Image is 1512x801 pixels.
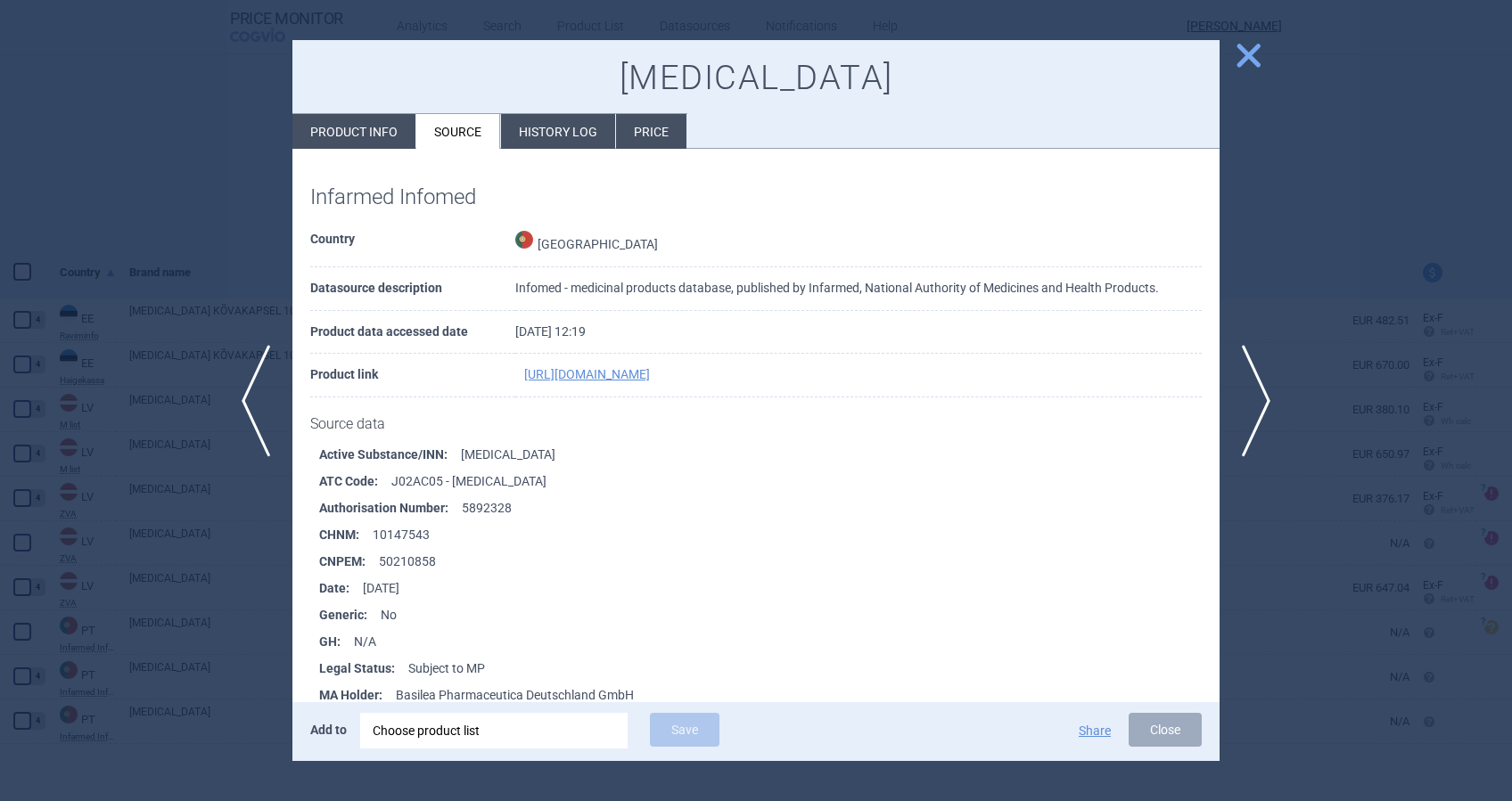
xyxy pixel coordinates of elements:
li: Source [416,114,500,149]
strong: Authorisation Number : [319,494,462,521]
li: J02AC05 - [MEDICAL_DATA] [319,468,1220,494]
td: [DATE] 12:19 [515,311,1202,355]
strong: MA Holder : [319,682,396,708]
th: Country [310,218,515,267]
li: 50210858 [319,548,1220,575]
strong: Legal Status : [319,655,408,682]
strong: ATC Code : [319,468,391,494]
strong: Date : [319,575,363,601]
img: Portugal [515,231,533,249]
a: [URL][DOMAIN_NAME] [524,368,650,380]
strong: Active Substance/INN : [319,441,461,468]
h1: Infarmed Infomed [310,184,1202,210]
button: Close [1129,713,1202,747]
li: 10147543 [319,521,1220,548]
td: [GEOGRAPHIC_DATA] [515,218,1202,267]
strong: CHNM : [319,521,373,548]
strong: GH : [319,628,354,655]
li: [MEDICAL_DATA] [319,441,1220,468]
td: Infomed - medicinal products database, published by Infarmed, National Authority of Medicines and... [515,267,1202,311]
li: Price [616,114,686,149]
div: Choose product list [373,713,615,748]
li: Basilea Pharmaceutica Deutschland GmbH [319,682,1220,708]
li: N/A [319,628,1220,655]
th: Product link [310,354,515,397]
button: Save [650,713,719,747]
strong: CNPEM : [319,548,379,575]
li: No [319,601,1220,628]
li: 5892328 [319,494,1220,521]
h1: Source data [310,415,1202,432]
h1: [MEDICAL_DATA] [310,58,1202,99]
th: Datasource description [310,267,515,311]
li: History log [501,114,615,149]
li: [DATE] [319,575,1220,601]
div: Choose product list [360,713,628,748]
li: Product info [292,114,415,149]
p: Add to [310,713,347,747]
li: Subject to MP [319,655,1220,682]
th: Product data accessed date [310,311,515,355]
button: Share [1079,724,1111,737]
strong: Generic : [319,601,381,628]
